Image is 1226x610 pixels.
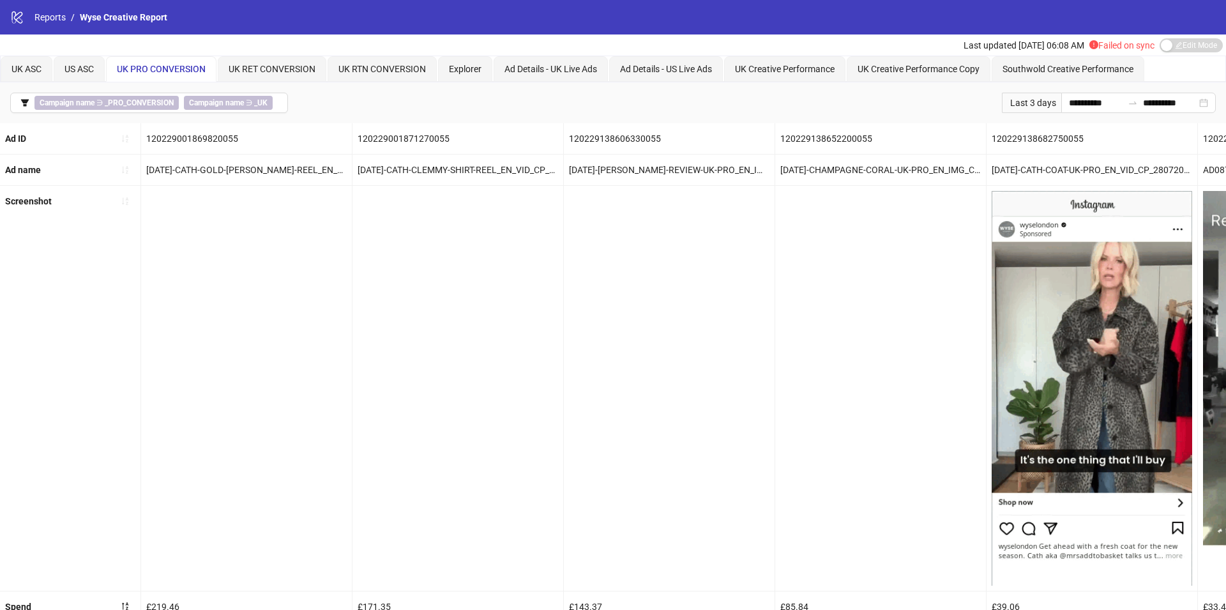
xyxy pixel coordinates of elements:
div: 120229001871270055 [352,123,563,154]
span: UK ASC [11,64,42,74]
span: UK Creative Performance Copy [858,64,980,74]
span: Explorer [449,64,481,74]
div: 120229138682750055 [987,123,1197,154]
li: / [71,10,75,24]
b: _UK [254,98,268,107]
span: Southwold Creative Performance [1003,64,1133,74]
img: Screenshot 120229138682750055 [992,191,1192,585]
span: UK Creative Performance [735,64,835,74]
b: Campaign name [189,98,244,107]
span: Ad Details - UK Live Ads [504,64,597,74]
a: Reports [32,10,68,24]
span: UK RTN CONVERSION [338,64,426,74]
span: UK RET CONVERSION [229,64,315,74]
b: Campaign name [40,98,95,107]
button: Campaign name ∋ _PRO_CONVERSIONCampaign name ∋ _UK [10,93,288,113]
span: swap-right [1128,98,1138,108]
div: 120229138652200055 [775,123,986,154]
span: ∋ [184,96,273,110]
div: [DATE]-CATH-COAT-UK-PRO_EN_VID_CP_28072025_F_CC_SC13_None_NEWSEASON [987,155,1197,185]
b: Ad name [5,165,41,175]
span: to [1128,98,1138,108]
b: Screenshot [5,196,52,206]
span: UK PRO CONVERSION [117,64,206,74]
div: 120229138606330055 [564,123,775,154]
div: [DATE]-CHAMPAGNE-CORAL-UK-PRO_EN_IMG_CP_28072025_F_CC_SC1_None_NEWSEASON [775,155,986,185]
div: [DATE]-CATH-CLEMMY-SHIRT-REEL_EN_VID_CP_28072025_F_CC_SC13_None_NEWSEASON [352,155,563,185]
div: [DATE]-[PERSON_NAME]-REVIEW-UK-PRO_EN_IMG_CP_28072025_F_CC_SC9_None_NEWSEASON [564,155,775,185]
span: ∋ [34,96,179,110]
div: [DATE]-CATH-GOLD-[PERSON_NAME]-REEL_EN_VID_CP_28072025_F_CC_SC13_None_NEWSEASON [141,155,352,185]
span: exclamation-circle [1089,40,1098,49]
span: US ASC [64,64,94,74]
span: Failed on sync [1089,40,1154,50]
b: _PRO_CONVERSION [105,98,174,107]
b: Ad ID [5,133,26,144]
span: Ad Details - US Live Ads [620,64,712,74]
span: sort-ascending [121,134,130,143]
span: Last updated [DATE] 06:08 AM [964,40,1084,50]
span: sort-ascending [121,165,130,174]
div: 120229001869820055 [141,123,352,154]
span: Wyse Creative Report [80,12,167,22]
div: Last 3 days [1002,93,1061,113]
span: sort-ascending [121,197,130,206]
span: filter [20,98,29,107]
